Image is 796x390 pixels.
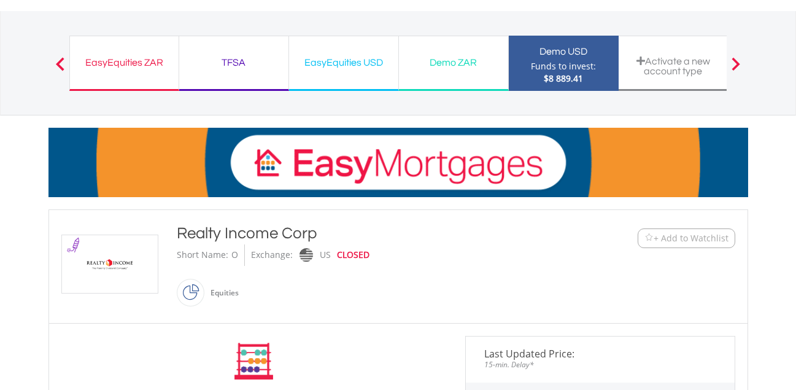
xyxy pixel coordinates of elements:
div: Exchange: [251,244,293,266]
div: Equities [204,278,239,308]
div: EasyEquities ZAR [77,54,171,71]
span: + Add to Watchlist [654,232,728,244]
button: Watchlist + Add to Watchlist [638,228,735,248]
div: TFSA [187,54,281,71]
img: EasyMortage Promotion Banner [48,128,748,197]
div: Demo ZAR [406,54,501,71]
div: US [320,244,331,266]
div: EasyEquities USD [296,54,391,71]
div: CLOSED [337,244,369,266]
span: $8 889.41 [544,72,583,84]
span: Last Updated Price: [475,349,725,359]
div: O [231,244,238,266]
img: Watchlist [644,233,654,243]
img: nasdaq.png [299,248,312,262]
div: Activate a new account type [626,56,721,76]
div: Funds to invest: [531,60,596,72]
div: Demo USD [516,43,611,60]
img: EQU.US.O.png [64,235,156,293]
span: 15-min. Delay* [475,359,725,370]
div: Short Name: [177,244,228,266]
div: Realty Income Corp [177,222,562,244]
